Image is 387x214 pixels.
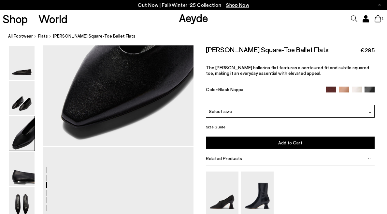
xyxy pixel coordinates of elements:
[9,152,35,186] img: Betty Square-Toe Ballet Flats - Image 4
[138,1,249,9] p: Out Now | Fall/Winter ‘25 Collection
[278,140,302,145] span: Add to Cart
[206,137,375,149] button: Add to Cart
[38,13,67,25] a: World
[38,33,48,39] span: flats
[206,45,329,54] h2: [PERSON_NAME] Square-Toe Ballet Flats
[209,108,232,115] span: Select size
[375,15,381,22] a: 1
[53,33,136,40] span: [PERSON_NAME] Square-Toe Ballet Flats
[226,2,249,8] span: Navigate to /collections/new-in
[206,123,225,131] button: Size Guide
[3,13,28,25] a: Shop
[8,33,33,40] a: All Footwear
[206,65,369,76] span: The [PERSON_NAME] ballerina flat features a contoured fit and subtle squared toe, making it an ev...
[38,33,48,40] a: flats
[8,27,387,45] nav: breadcrumb
[381,17,384,21] span: 1
[179,11,208,25] a: Aeyde
[368,111,372,114] img: svg%3E
[206,156,242,161] span: Related Products
[360,46,375,54] span: €295
[9,116,35,151] img: Betty Square-Toe Ballet Flats - Image 3
[368,157,371,160] img: svg%3E
[9,46,35,80] img: Betty Square-Toe Ballet Flats - Image 1
[9,81,35,115] img: Betty Square-Toe Ballet Flats - Image 2
[218,87,243,92] span: Black Nappa
[206,87,321,94] div: Color:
